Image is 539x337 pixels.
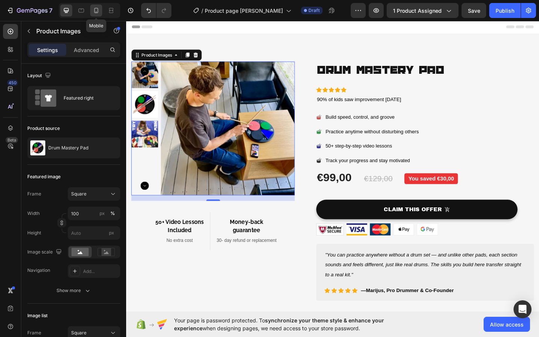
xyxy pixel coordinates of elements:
h1: Drum Mastery Pad [207,45,444,64]
div: Product source [27,125,60,132]
div: Publish [496,7,514,15]
span: Your page is password protected. To when designing pages, we need access to your store password. [174,316,413,332]
p: 7 [49,6,52,15]
input: px% [68,207,120,220]
span: Save [468,7,480,14]
span: Practice anytime without disturbing others [217,118,318,124]
span: Draft [308,7,320,14]
div: Image scale [27,247,63,257]
button: % [98,209,107,218]
pre: You saved €30,00 [302,167,361,179]
strong: Marijus [261,291,280,297]
div: Featured right [64,89,109,107]
button: Publish [489,3,521,18]
iframe: Design area [126,20,539,312]
button: CLAIM THIS OFFER [207,195,426,217]
i: "You can practice anywhere without a drum set — and unlike other pads, each section sounds and fe... [216,252,429,280]
div: Add... [83,268,118,275]
p: Advanced [74,46,99,54]
button: Square [68,187,120,201]
span: Product page [PERSON_NAME] [205,7,283,15]
span: Square [71,330,86,336]
span: synchronize your theme style & enhance your experience [174,317,384,331]
div: Image list [27,312,48,319]
div: 450 [7,80,18,86]
span: 50+ step-by-step video lessons [217,134,289,140]
div: px [100,210,105,217]
span: Track your progress and stay motivated [217,150,308,156]
div: % [110,210,115,217]
p: Product Images [36,27,100,36]
div: Navigation [27,267,50,274]
div: €129,00 [258,166,290,179]
label: Frame [27,330,41,336]
button: Show more [27,284,120,297]
span: / [201,7,203,15]
div: €99,00 [207,163,246,180]
button: 1 product assigned [387,3,459,18]
input: px [68,226,120,240]
img: product feature img [30,140,45,155]
span: 90% of kids saw improvement [DATE] [207,84,299,89]
span: px [109,230,114,236]
span: 1 product assigned [393,7,442,15]
div: Layout [27,71,52,81]
div: Show more [57,287,91,294]
p: Drum Mastery Pad [48,145,88,151]
span: — , Pro Drummer & Co-Founder [255,291,356,297]
span: Build speed, control, and groove [217,103,292,109]
label: Height [27,230,41,236]
button: Save [462,3,486,18]
div: CLAIM THIS OFFER [280,201,343,212]
span: Allow access [490,321,524,328]
div: Undo/Redo [141,3,171,18]
div: Beta [6,137,18,143]
span: Square [71,191,86,197]
label: Frame [27,191,41,197]
p: Settings [37,46,58,54]
label: Width [27,210,40,217]
button: Allow access [484,317,530,332]
div: Open Intercom Messenger [514,300,532,318]
button: px [108,209,117,218]
div: Featured image [27,173,61,180]
button: 7 [3,3,56,18]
